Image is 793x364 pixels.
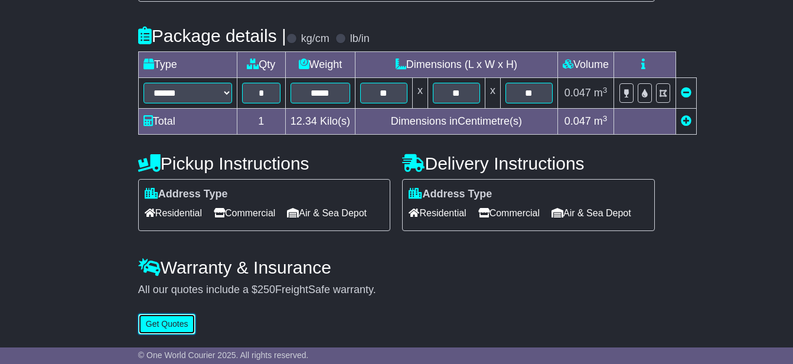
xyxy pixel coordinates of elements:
span: 0.047 [564,87,591,99]
span: Residential [409,204,466,222]
td: Dimensions in Centimetre(s) [355,109,557,135]
a: Remove this item [681,87,691,99]
label: kg/cm [301,32,329,45]
td: Kilo(s) [285,109,355,135]
span: Air & Sea Depot [287,204,367,222]
h4: Warranty & Insurance [138,258,655,277]
a: Add new item [681,115,691,127]
h4: Pickup Instructions [138,154,391,173]
label: Address Type [409,188,492,201]
label: Address Type [145,188,228,201]
span: 0.047 [564,115,591,127]
span: Air & Sea Depot [551,204,631,222]
label: lb/in [350,32,370,45]
span: Commercial [478,204,540,222]
span: Commercial [214,204,275,222]
sup: 3 [603,86,608,95]
h4: Package details | [138,26,286,45]
td: Volume [557,52,613,78]
h4: Delivery Instructions [402,154,655,173]
span: 12.34 [291,115,317,127]
td: Dimensions (L x W x H) [355,52,557,78]
span: Residential [145,204,202,222]
td: Weight [285,52,355,78]
td: Qty [237,52,285,78]
button: Get Quotes [138,314,196,334]
sup: 3 [603,114,608,123]
span: m [594,115,608,127]
div: All our quotes include a $ FreightSafe warranty. [138,284,655,297]
td: 1 [237,109,285,135]
span: © One World Courier 2025. All rights reserved. [138,350,309,360]
td: Type [138,52,237,78]
td: Total [138,109,237,135]
span: m [594,87,608,99]
td: x [412,78,427,109]
td: x [485,78,500,109]
span: 250 [257,284,275,295]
